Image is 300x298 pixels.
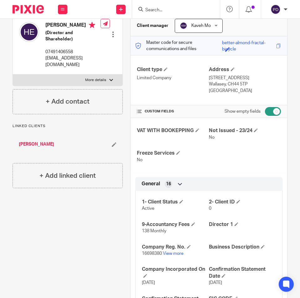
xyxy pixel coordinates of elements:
[209,266,276,280] h4: Confirmation Statement Date
[209,280,222,285] span: [DATE]
[166,181,171,187] span: 16
[13,5,44,13] img: Pixie
[137,75,209,81] p: Limited Company
[45,30,101,43] h5: (Director and Shareholder)
[209,244,276,250] h4: Business Description
[13,124,123,129] p: Linked clients
[209,75,281,81] p: [STREET_ADDRESS]
[46,97,90,106] h4: + Add contact
[85,78,106,83] p: More details
[209,88,281,94] p: [GEOGRAPHIC_DATA]
[209,135,215,140] span: No
[209,127,281,134] h4: Not Issued - 23/24
[222,40,275,47] div: better-almond-fractal-bicycle
[209,66,281,73] h4: Address
[45,55,101,68] p: [EMAIL_ADDRESS][DOMAIN_NAME]
[142,251,162,256] span: 16698380
[145,8,201,13] input: Search
[209,199,276,205] h4: 2- Client ID
[142,181,160,187] span: General
[142,206,154,211] span: Active
[39,171,96,181] h4: + Add linked client
[142,244,209,250] h4: Company Reg. No.
[137,158,142,162] span: No
[19,22,39,42] img: svg%3E
[137,127,209,134] h4: VAT WITH BOOKEPPING
[137,150,209,157] h4: Freeze Services
[142,280,155,285] span: [DATE]
[45,49,101,55] p: 07491406558
[209,221,276,228] h4: Director 1
[45,22,101,30] h4: [PERSON_NAME]
[209,206,211,211] span: 0
[142,221,209,228] h4: 9-Accountancy Fees
[137,23,168,29] h3: Client manager
[137,109,209,114] h4: CUSTOM FIELDS
[191,23,211,28] span: Kaveh Mo
[163,251,184,256] a: View more
[137,66,209,73] h4: Client type
[142,266,209,280] h4: Company Incorporated On
[142,229,166,233] span: 138 Monthly
[271,4,281,14] img: svg%3E
[142,199,209,205] h4: 1- Client Status
[89,22,95,28] i: Primary
[180,22,187,29] img: svg%3E
[19,141,54,147] a: [PERSON_NAME]
[209,81,281,87] p: Wallasey, CH44 5TP
[135,39,222,52] p: Master code for secure communications and files
[225,108,261,115] label: Show empty fields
